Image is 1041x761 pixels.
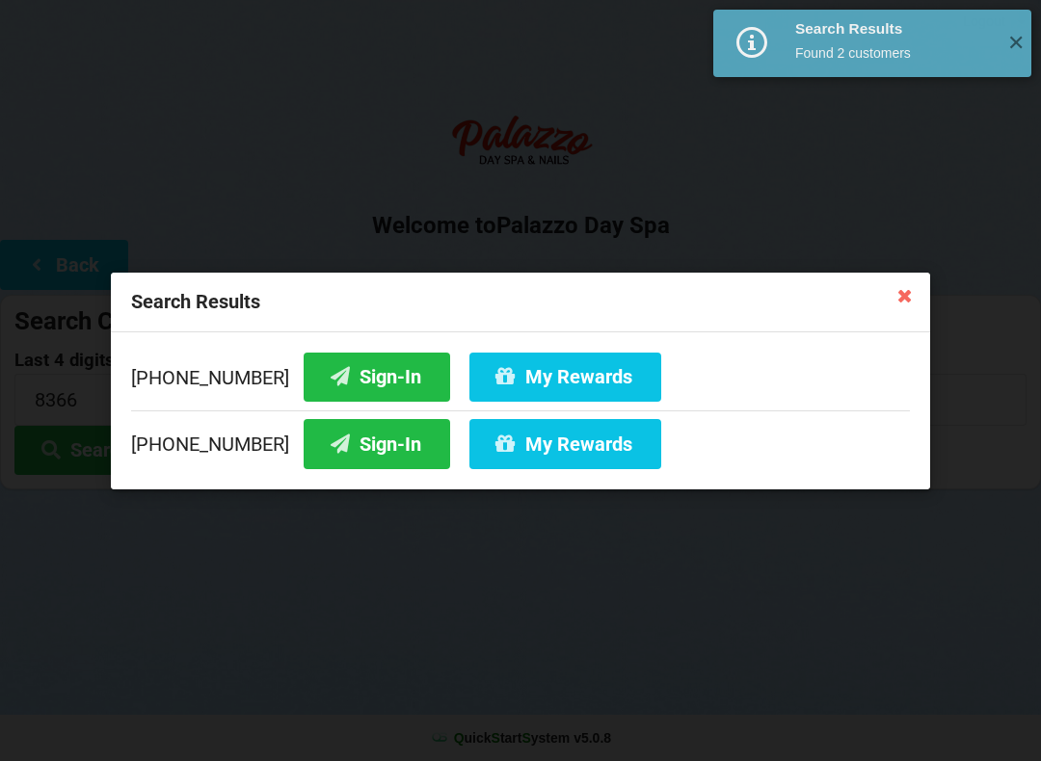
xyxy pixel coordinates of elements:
div: Search Results [111,273,930,332]
button: Sign-In [304,352,450,401]
button: Sign-In [304,419,450,468]
div: Search Results [795,19,993,39]
div: [PHONE_NUMBER] [131,352,910,409]
div: [PHONE_NUMBER] [131,409,910,468]
button: My Rewards [469,352,661,401]
div: Found 2 customers [795,43,993,63]
button: My Rewards [469,419,661,468]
